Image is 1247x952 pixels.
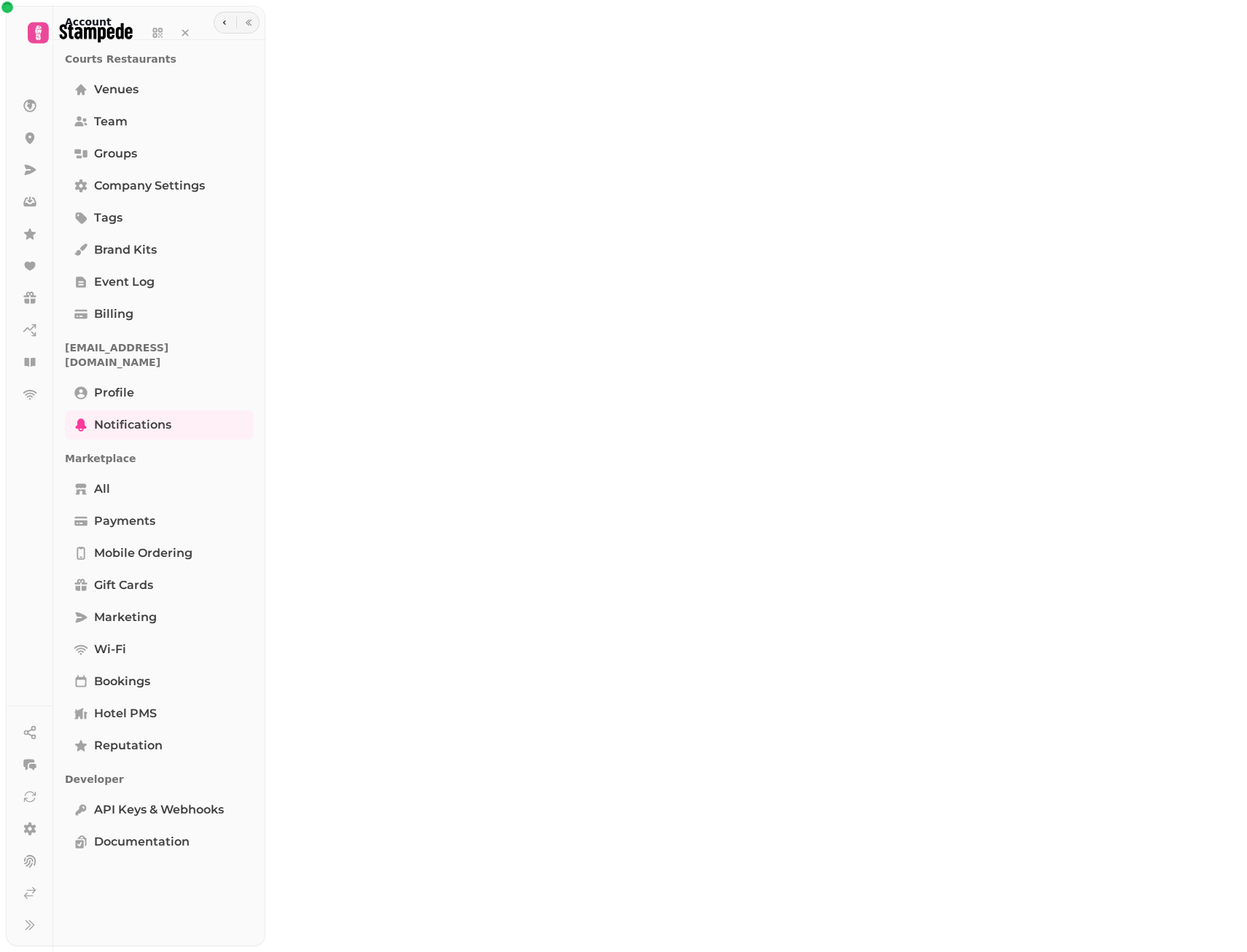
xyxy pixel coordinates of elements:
span: Bookings [94,673,150,690]
span: Brand Kits [94,241,157,259]
span: Billing [94,305,133,323]
span: Venues [94,81,139,98]
a: Profile [65,378,254,407]
a: Mobile ordering [65,539,254,568]
a: Payments [65,507,254,536]
h2: Account [65,15,112,29]
span: Documentation [94,833,190,851]
a: Brand Kits [65,235,254,265]
span: Mobile ordering [94,545,193,562]
p: Marketplace [65,445,254,472]
span: Company settings [94,177,205,195]
span: Marketing [94,609,157,626]
a: Notifications [65,410,254,440]
a: Hotel PMS [65,699,254,728]
p: Developer [65,766,254,792]
a: Bookings [65,667,254,696]
a: Reputation [65,731,254,760]
span: Notifications [94,416,171,434]
span: API keys & webhooks [94,801,224,819]
span: Hotel PMS [94,705,157,722]
span: Groups [94,145,137,163]
a: Event log [65,268,254,297]
a: Company settings [65,171,254,200]
a: Team [65,107,254,136]
span: Payments [94,512,155,530]
a: Documentation [65,827,254,857]
a: All [65,475,254,504]
a: Tags [65,203,254,233]
a: Gift cards [65,571,254,600]
span: All [94,480,110,498]
a: Venues [65,75,254,104]
a: Billing [65,300,254,329]
span: Reputation [94,737,163,754]
a: Wi-Fi [65,635,254,664]
a: Marketing [65,603,254,632]
span: Profile [94,384,134,402]
span: Gift cards [94,577,153,594]
span: Wi-Fi [94,641,126,658]
span: Tags [94,209,123,227]
span: Event log [94,273,155,291]
p: [EMAIL_ADDRESS][DOMAIN_NAME] [65,335,254,375]
span: Team [94,113,128,130]
a: Groups [65,139,254,168]
a: API keys & webhooks [65,795,254,824]
p: Courts Restaurants [65,46,254,72]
